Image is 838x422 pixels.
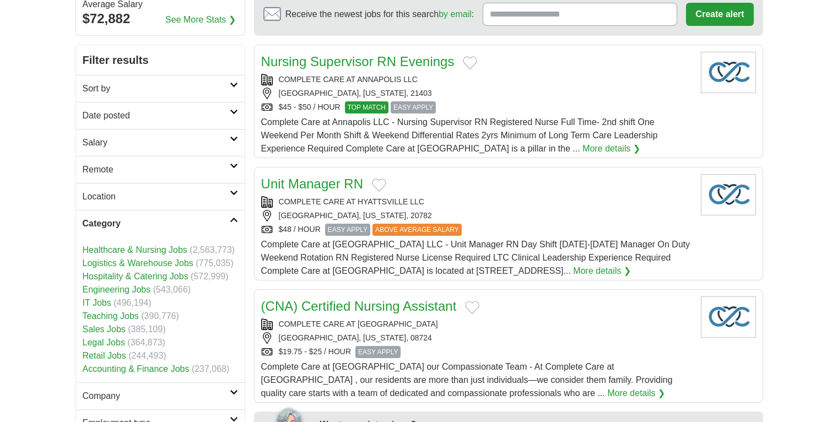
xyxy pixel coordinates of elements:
[128,351,166,360] span: (244,493)
[261,88,692,99] div: [GEOGRAPHIC_DATA], [US_STATE], 21403
[285,8,474,21] span: Receive the newest jobs for this search :
[83,351,126,360] a: Retail Jobs
[463,56,477,69] button: Add to favorite jobs
[83,258,193,268] a: Logistics & Warehouse Jobs
[127,338,165,347] span: (364,873)
[701,174,756,215] img: Company logo
[83,272,188,281] a: Hospitality & Catering Jobs
[83,324,126,334] a: Sales Jobs
[261,210,692,221] div: [GEOGRAPHIC_DATA], [US_STATE], 20782
[83,364,190,374] a: Accounting & Finance Jobs
[261,318,692,330] div: COMPLETE CARE AT [GEOGRAPHIC_DATA]
[83,217,230,230] h2: Category
[345,101,388,113] span: TOP MATCH
[76,183,245,210] a: Location
[325,224,370,236] span: EASY APPLY
[391,101,436,113] span: EASY APPLY
[83,190,230,203] h2: Location
[607,387,665,400] a: More details ❯
[701,52,756,93] img: Company logo
[190,245,235,255] span: (2,563,773)
[355,346,401,358] span: EASY APPLY
[191,272,229,281] span: (572,999)
[83,338,125,347] a: Legal Jobs
[439,9,472,19] a: by email
[261,117,658,153] span: Complete Care at Annapolis LLC - Nursing Supervisor RN Registered Nurse Full Time- 2nd shift One ...
[465,301,479,314] button: Add to favorite jobs
[83,285,151,294] a: Engineering Jobs
[701,296,756,338] img: Company logo
[76,156,245,183] a: Remote
[165,13,236,26] a: See More Stats ❯
[83,245,187,255] a: Healthcare & Nursing Jobs
[261,74,692,85] div: COMPLETE CARE AT ANNAPOLIS LLC
[261,346,692,358] div: $19.75 - $25 / HOUR
[76,210,245,237] a: Category
[113,298,152,307] span: (496,194)
[141,311,179,321] span: (390,776)
[153,285,191,294] span: (543,066)
[128,324,166,334] span: (385,109)
[372,178,386,192] button: Add to favorite jobs
[83,9,238,29] div: $72,882
[261,176,363,191] a: Unit Manager RN
[261,240,690,275] span: Complete Care at [GEOGRAPHIC_DATA] LLC - Unit Manager RN Day Shift [DATE]-[DATE] Manager On Duty ...
[76,45,245,75] h2: Filter results
[83,389,230,403] h2: Company
[196,258,234,268] span: (775,035)
[76,382,245,409] a: Company
[582,142,640,155] a: More details ❯
[76,75,245,102] a: Sort by
[573,264,631,278] a: More details ❯
[76,129,245,156] a: Salary
[261,224,692,236] div: $48 / HOUR
[83,298,111,307] a: IT Jobs
[261,332,692,344] div: [GEOGRAPHIC_DATA], [US_STATE], 08724
[192,364,230,374] span: (237,068)
[83,163,230,176] h2: Remote
[83,109,230,122] h2: Date posted
[83,311,139,321] a: Teaching Jobs
[76,102,245,129] a: Date posted
[83,136,230,149] h2: Salary
[261,101,692,113] div: $45 - $50 / HOUR
[372,224,462,236] span: ABOVE AVERAGE SALARY
[261,54,455,69] a: Nursing Supervisor RN Evenings
[261,196,692,208] div: COMPLETE CARE AT HYATTSVILLE LLC
[686,3,753,26] button: Create alert
[261,362,673,398] span: Complete Care at [GEOGRAPHIC_DATA] our Compassionate Team - At Complete Care at [GEOGRAPHIC_DATA]...
[261,299,457,313] a: (CNA) Certified Nursing Assistant
[83,82,230,95] h2: Sort by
